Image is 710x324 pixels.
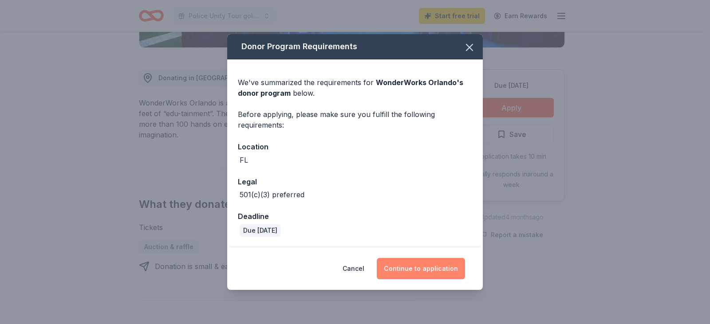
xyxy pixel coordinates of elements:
[238,211,472,222] div: Deadline
[238,77,472,98] div: We've summarized the requirements for below.
[238,109,472,130] div: Before applying, please make sure you fulfill the following requirements:
[238,176,472,187] div: Legal
[238,141,472,152] div: Location
[240,155,248,165] div: FL
[227,34,483,59] div: Donor Program Requirements
[240,189,304,200] div: 501(c)(3) preferred
[377,258,465,279] button: Continue to application
[343,258,364,279] button: Cancel
[240,224,281,237] div: Due [DATE]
